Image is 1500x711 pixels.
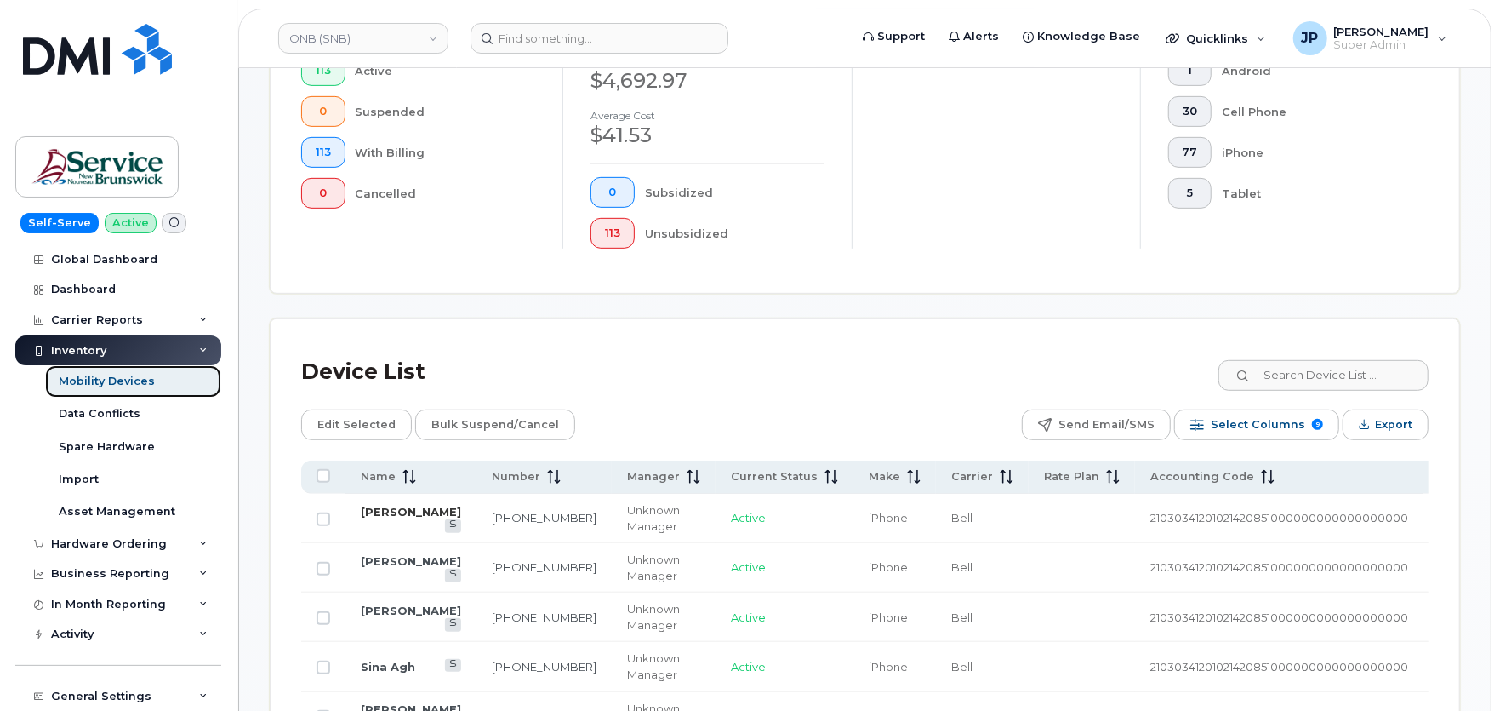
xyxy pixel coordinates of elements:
span: iPhone [869,660,908,674]
span: Bell [951,560,972,574]
span: 113 [605,226,620,240]
input: Find something... [471,23,728,54]
div: iPhone [1222,137,1401,168]
a: View Last Bill [445,519,461,532]
div: Active [356,55,536,86]
button: Bulk Suspend/Cancel [415,410,575,440]
span: 0 [316,105,331,118]
span: Active [731,560,766,574]
span: Bell [951,511,972,525]
span: 0 [605,186,620,199]
span: Quicklinks [1186,32,1248,45]
button: 0 [590,177,635,208]
span: 9 [1312,419,1323,430]
a: [PERSON_NAME] [361,554,461,568]
button: Send Email/SMS [1022,410,1171,440]
div: $41.53 [590,121,824,150]
span: Knowledge Base [1037,28,1140,45]
a: Alerts [937,20,1011,54]
span: Edit Selected [317,412,396,438]
span: 77 [1183,146,1198,159]
span: [PERSON_NAME] [1334,25,1429,38]
div: Cancelled [356,178,536,209]
span: 113 [316,146,331,159]
span: 5 [1183,186,1198,200]
span: Carrier [951,469,993,485]
span: Active [731,611,766,624]
span: Bell [951,611,972,624]
a: [PERSON_NAME] [361,505,461,519]
div: Device List [301,350,425,394]
button: 30 [1168,96,1212,127]
button: 113 [590,218,635,249]
span: iPhone [869,611,908,624]
div: Subsidized [645,177,824,208]
span: 30 [1183,105,1198,118]
span: 0 [316,186,331,200]
div: Unknown Manager [627,601,700,633]
span: JP [1302,28,1319,49]
a: [PHONE_NUMBER] [492,611,596,624]
span: Accounting Code [1150,469,1254,485]
span: Active [731,511,766,525]
a: [PHONE_NUMBER] [492,511,596,525]
a: View Last Bill [445,618,461,631]
div: Unknown Manager [627,651,700,682]
div: Android [1222,55,1401,86]
button: 77 [1168,137,1212,168]
span: 21030341201021420851000000000000000000 [1150,611,1408,624]
span: iPhone [869,511,908,525]
div: Cell Phone [1222,96,1401,127]
button: 0 [301,96,345,127]
button: 113 [301,137,345,168]
a: [PHONE_NUMBER] [492,560,596,574]
button: Select Columns 9 [1174,410,1339,440]
a: Support [851,20,937,54]
span: Bulk Suspend/Cancel [431,412,559,438]
span: Bell [951,660,972,674]
span: Manager [627,469,680,485]
span: Alerts [963,28,999,45]
a: ONB (SNB) [278,23,448,54]
span: Name [361,469,396,485]
a: [PERSON_NAME] [361,604,461,617]
button: 0 [301,178,345,209]
button: 5 [1168,178,1212,209]
div: Suspended [356,96,536,127]
input: Search Device List ... [1218,360,1429,391]
div: Unknown Manager [627,552,700,583]
button: 113 [301,55,345,86]
span: Number [492,469,540,485]
a: [PHONE_NUMBER] [492,660,596,674]
div: With Billing [356,137,536,168]
span: Make [869,469,900,485]
a: View Last Bill [445,659,461,672]
div: Jeremy Price [1281,21,1459,55]
a: Sina Agh [361,660,415,674]
span: iPhone [869,560,908,574]
span: Select Columns [1211,412,1305,438]
span: 21030341201021420851000000000000000000 [1150,511,1408,525]
span: 113 [316,64,331,77]
span: Export [1375,412,1412,438]
span: 21030341201021420851000000000000000000 [1150,560,1408,574]
div: Tablet [1222,178,1401,209]
button: 1 [1168,55,1212,86]
span: Current Status [731,469,818,485]
span: 1 [1183,64,1198,77]
a: View Last Bill [445,569,461,582]
span: Super Admin [1334,38,1429,52]
div: Unknown Manager [627,502,700,534]
span: 21030341201021420851000000000000000000 [1150,660,1408,674]
span: Send Email/SMS [1058,412,1155,438]
div: Unsubsidized [645,218,824,249]
button: Edit Selected [301,410,412,440]
button: Export [1343,410,1429,440]
a: Knowledge Base [1011,20,1152,54]
span: Support [877,28,925,45]
h4: Average cost [590,110,824,121]
span: Active [731,660,766,674]
span: Rate Plan [1044,469,1099,485]
div: Quicklinks [1154,21,1278,55]
div: $4,692.97 [590,66,824,95]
